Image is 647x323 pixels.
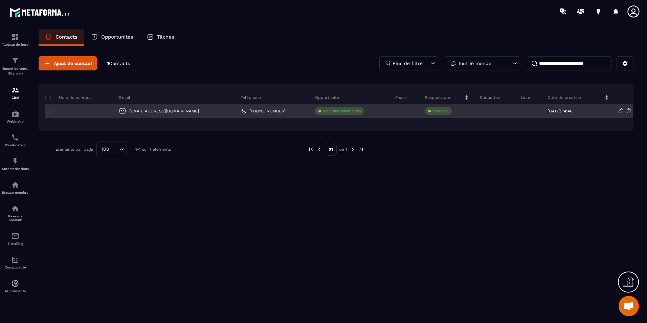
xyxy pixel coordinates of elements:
p: Plus de filtre [393,61,423,66]
img: prev [316,146,322,152]
button: Ajout de contact [39,56,97,70]
a: emailemailE-mailing [2,227,29,251]
p: 1-1 sur 1 éléments [135,147,171,152]
img: next [358,146,364,152]
img: formation [11,57,19,65]
p: Contacts [55,34,77,40]
div: Ouvrir le chat [619,296,639,316]
a: [PHONE_NUMBER] [241,108,286,114]
p: 01 [325,143,337,156]
span: Ajout de contact [54,60,92,67]
p: Comptabilité [2,265,29,269]
p: Opportunités [101,34,133,40]
p: E-mailing [2,242,29,245]
img: prev [308,146,314,152]
img: formation [11,86,19,94]
p: Automatisations [2,167,29,171]
p: 1 [107,60,130,67]
p: Responsable [425,95,450,100]
a: Contacts [39,29,84,46]
p: Éléments par page [55,147,93,152]
img: automations [11,110,19,118]
a: formationformationTunnel de vente Site web [2,51,29,81]
a: schedulerschedulerPlanificateur [2,128,29,152]
img: logo [9,6,70,18]
p: Opportunité [315,95,339,100]
img: next [350,146,356,152]
img: automations [11,157,19,165]
p: Email [119,95,130,100]
img: automations [11,279,19,287]
p: Tout le monde [458,61,491,66]
p: Créer des opportunités [323,109,361,113]
img: accountant [11,256,19,264]
p: [DATE] 14:46 [548,109,572,113]
p: de 1 [339,147,347,152]
p: Planificateur [2,143,29,147]
p: Liste [521,95,530,100]
img: social-network [11,204,19,213]
a: accountantaccountantComptabilité [2,251,29,274]
img: scheduler [11,133,19,142]
p: Espace membre [2,191,29,194]
p: Tableau de bord [2,43,29,46]
p: Tâches [157,34,174,40]
img: formation [11,33,19,41]
p: Téléphone [241,95,261,100]
img: email [11,232,19,240]
a: automationsautomationsWebinaire [2,105,29,128]
a: formationformationCRM [2,81,29,105]
a: Opportunités [84,29,140,46]
p: CRM [2,96,29,100]
p: Phase [395,95,407,100]
p: Date de création [548,95,581,100]
a: social-networksocial-networkRéseaux Sociaux [2,199,29,227]
p: IA prospects [2,289,29,293]
p: Webinaire [2,120,29,123]
p: Tunnel de vente Site web [2,66,29,76]
a: Tâches [140,29,181,46]
input: Search for option [112,146,117,153]
p: Étiquettes [479,95,500,100]
p: Nom du contact [45,95,91,100]
span: Contacts [109,61,130,66]
div: Search for option [96,142,127,157]
p: À associe [432,109,448,113]
span: 100 [99,146,112,153]
p: Réseaux Sociaux [2,214,29,222]
a: formationformationTableau de bord [2,28,29,51]
a: automationsautomationsAutomatisations [2,152,29,176]
a: automationsautomationsEspace membre [2,176,29,199]
img: automations [11,181,19,189]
